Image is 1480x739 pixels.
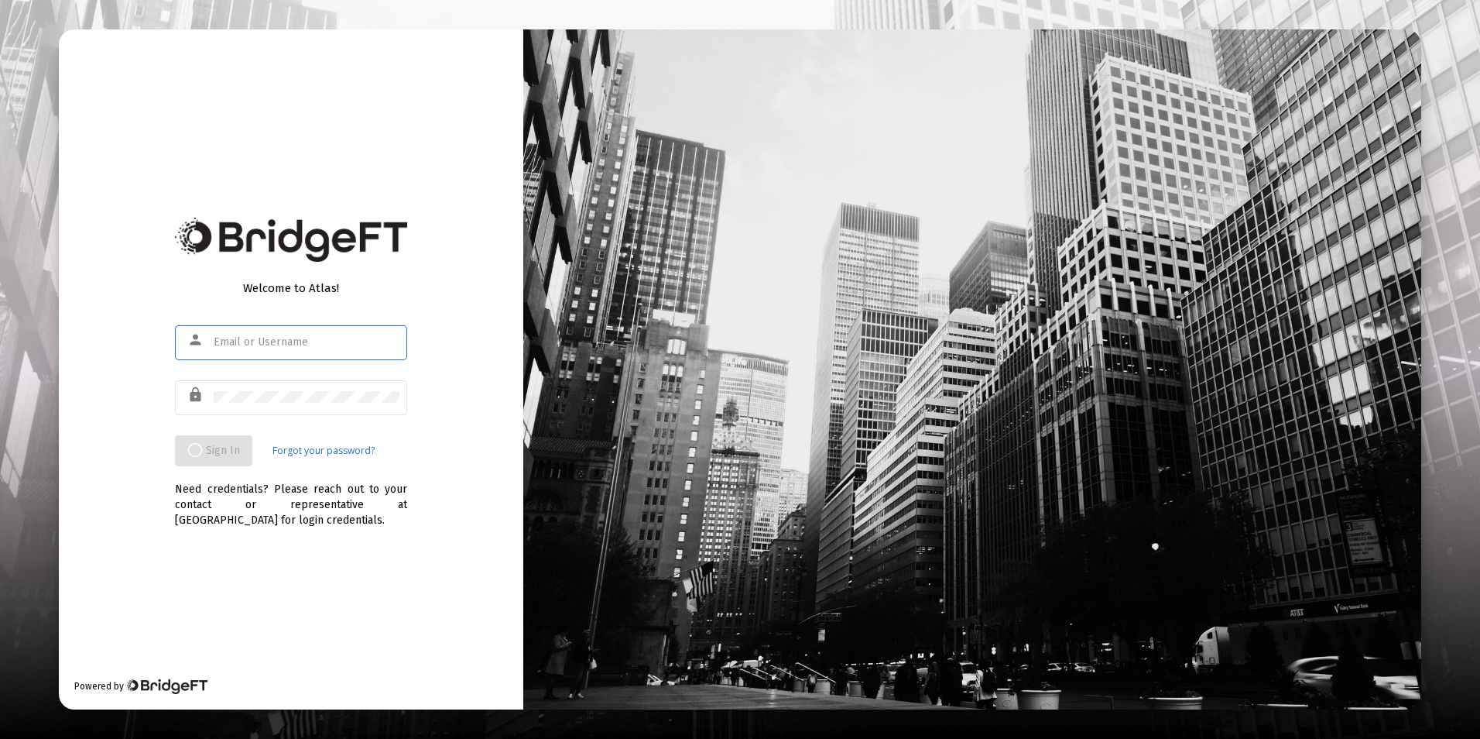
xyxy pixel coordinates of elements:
[175,280,407,296] div: Welcome to Atlas!
[187,331,206,349] mat-icon: person
[187,386,206,404] mat-icon: lock
[175,218,407,262] img: Bridge Financial Technology Logo
[272,443,375,459] a: Forgot your password?
[214,336,399,349] input: Email or Username
[125,679,207,694] img: Bridge Financial Technology Logo
[175,466,407,528] div: Need credentials? Please reach out to your contact or representative at [GEOGRAPHIC_DATA] for log...
[74,679,207,694] div: Powered by
[175,435,252,466] button: Sign In
[187,444,240,457] span: Sign In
